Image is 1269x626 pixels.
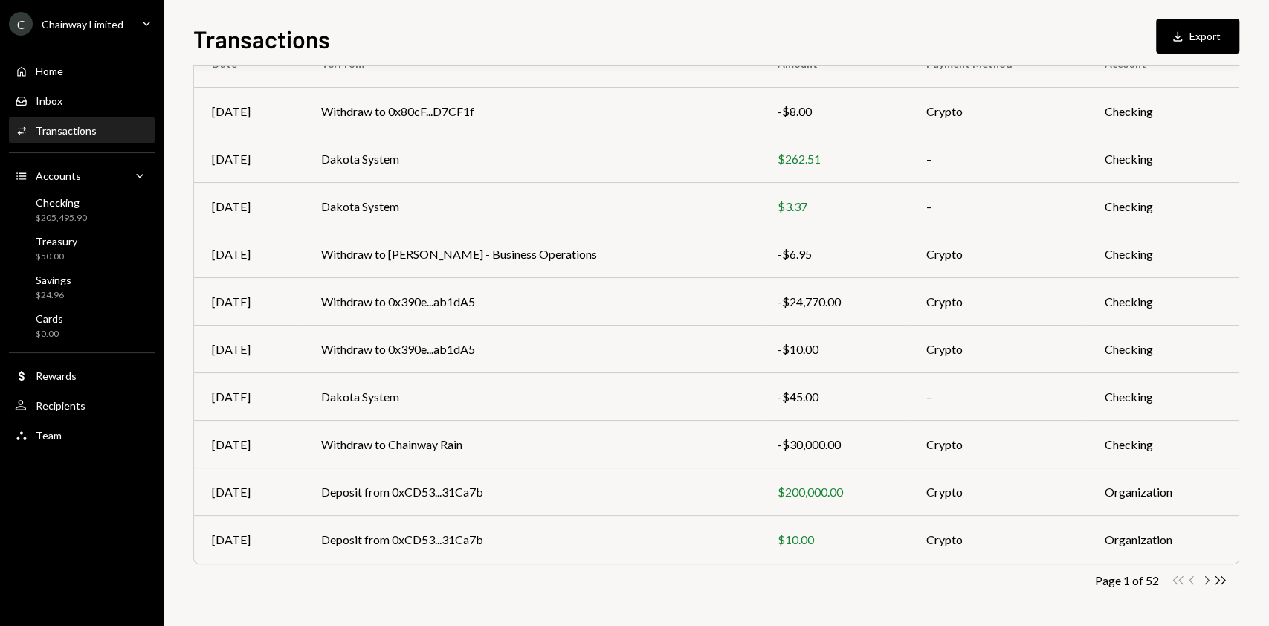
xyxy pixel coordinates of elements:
[9,87,155,114] a: Inbox
[212,103,285,120] div: [DATE]
[36,251,77,263] div: $50.00
[303,468,761,516] td: Deposit from 0xCD53...31Ca7b
[36,328,63,341] div: $0.00
[36,370,77,382] div: Rewards
[908,421,1088,468] td: Crypto
[1087,326,1239,373] td: Checking
[36,212,87,225] div: $205,495.90
[908,468,1088,516] td: Crypto
[778,293,890,311] div: -$24,770.00
[778,198,890,216] div: $3.37
[36,170,81,182] div: Accounts
[1087,278,1239,326] td: Checking
[9,392,155,419] a: Recipients
[1087,183,1239,230] td: Checking
[778,103,890,120] div: -$8.00
[303,516,761,564] td: Deposit from 0xCD53...31Ca7b
[212,483,285,501] div: [DATE]
[1087,421,1239,468] td: Checking
[778,436,890,454] div: -$30,000.00
[908,373,1088,421] td: –
[303,230,761,278] td: Withdraw to [PERSON_NAME] - Business Operations
[908,88,1088,135] td: Crypto
[778,341,890,358] div: -$10.00
[9,422,155,448] a: Team
[36,429,62,442] div: Team
[212,293,285,311] div: [DATE]
[9,117,155,143] a: Transactions
[908,278,1088,326] td: Crypto
[212,198,285,216] div: [DATE]
[36,399,85,412] div: Recipients
[212,341,285,358] div: [DATE]
[9,12,33,36] div: C
[36,196,87,209] div: Checking
[778,483,890,501] div: $200,000.00
[303,183,761,230] td: Dakota System
[9,308,155,343] a: Cards$0.00
[1087,135,1239,183] td: Checking
[9,230,155,266] a: Treasury$50.00
[303,326,761,373] td: Withdraw to 0x390e...ab1dA5
[36,65,63,77] div: Home
[1095,573,1159,587] div: Page 1 of 52
[36,94,62,107] div: Inbox
[36,274,71,286] div: Savings
[1087,516,1239,564] td: Organization
[212,245,285,263] div: [DATE]
[9,162,155,189] a: Accounts
[778,150,890,168] div: $262.51
[303,278,761,326] td: Withdraw to 0x390e...ab1dA5
[36,235,77,248] div: Treasury
[908,516,1088,564] td: Crypto
[778,388,890,406] div: -$45.00
[1156,19,1239,54] button: Export
[212,436,285,454] div: [DATE]
[9,57,155,84] a: Home
[1087,373,1239,421] td: Checking
[1087,88,1239,135] td: Checking
[778,245,890,263] div: -$6.95
[303,373,761,421] td: Dakota System
[9,362,155,389] a: Rewards
[212,531,285,549] div: [DATE]
[42,18,123,30] div: Chainway Limited
[908,230,1088,278] td: Crypto
[1087,468,1239,516] td: Organization
[1087,230,1239,278] td: Checking
[303,421,761,468] td: Withdraw to Chainway Rain
[193,24,330,54] h1: Transactions
[9,269,155,305] a: Savings$24.96
[36,289,71,302] div: $24.96
[36,124,97,137] div: Transactions
[36,312,63,325] div: Cards
[212,388,285,406] div: [DATE]
[908,326,1088,373] td: Crypto
[9,192,155,228] a: Checking$205,495.90
[303,135,761,183] td: Dakota System
[212,150,285,168] div: [DATE]
[908,135,1088,183] td: –
[778,531,890,549] div: $10.00
[303,88,761,135] td: Withdraw to 0x80cF...D7CF1f
[908,183,1088,230] td: –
